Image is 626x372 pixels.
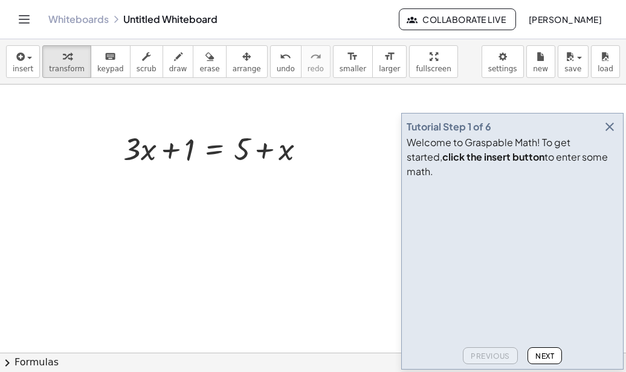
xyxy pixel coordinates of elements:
span: load [598,65,613,73]
button: Collaborate Live [399,8,516,30]
span: erase [199,65,219,73]
span: new [533,65,548,73]
span: undo [277,65,295,73]
span: redo [308,65,324,73]
span: settings [488,65,517,73]
span: scrub [137,65,156,73]
button: new [526,45,555,78]
i: format_size [347,50,358,64]
button: insert [6,45,40,78]
button: draw [163,45,194,78]
span: Next [535,351,554,361]
span: arrange [233,65,261,73]
button: Toggle navigation [15,10,34,29]
span: smaller [340,65,366,73]
button: settings [482,45,524,78]
div: Tutorial Step 1 of 6 [407,120,491,134]
span: insert [13,65,33,73]
button: arrange [226,45,268,78]
button: transform [42,45,91,78]
button: save [558,45,589,78]
button: load [591,45,620,78]
button: keyboardkeypad [91,45,131,78]
button: undoundo [270,45,302,78]
span: draw [169,65,187,73]
i: keyboard [105,50,116,64]
b: click the insert button [442,150,544,163]
button: format_sizelarger [372,45,407,78]
div: Welcome to Graspable Math! To get started, to enter some math. [407,135,618,179]
button: erase [193,45,226,78]
button: [PERSON_NAME] [518,8,611,30]
i: format_size [384,50,395,64]
i: undo [280,50,291,64]
button: format_sizesmaller [333,45,373,78]
button: fullscreen [409,45,457,78]
button: scrub [130,45,163,78]
span: fullscreen [416,65,451,73]
span: Collaborate Live [409,14,506,25]
button: redoredo [301,45,331,78]
i: redo [310,50,321,64]
a: Whiteboards [48,13,109,25]
span: larger [379,65,400,73]
span: save [564,65,581,73]
button: Next [528,347,562,364]
span: keypad [97,65,124,73]
span: [PERSON_NAME] [528,14,602,25]
span: transform [49,65,85,73]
